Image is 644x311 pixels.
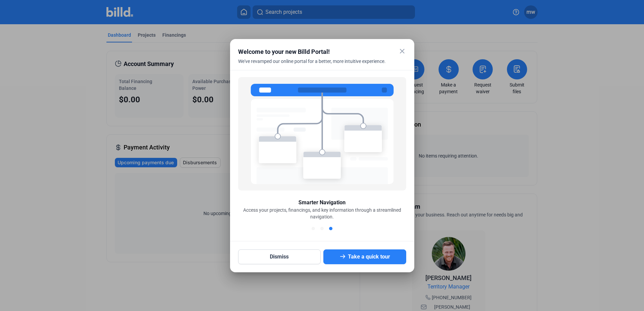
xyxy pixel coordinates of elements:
[238,249,321,264] button: Dismiss
[298,199,346,207] div: Smarter Navigation
[323,249,406,264] button: Take a quick tour
[238,207,406,220] div: Access your projects, financings, and key information through a streamlined navigation.
[238,58,389,73] div: We've revamped our online portal for a better, more intuitive experience.
[238,47,389,57] div: Welcome to your new Billd Portal!
[398,47,406,55] mat-icon: close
